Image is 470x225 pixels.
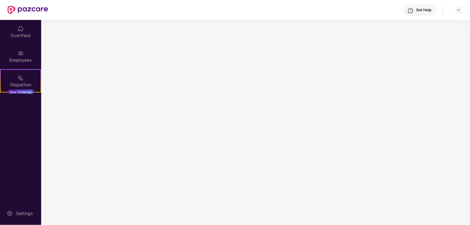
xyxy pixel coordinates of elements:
img: New Pazcare Logo [7,6,48,14]
img: svg+xml;base64,PHN2ZyB4bWxucz0iaHR0cDovL3d3dy53My5vcmcvMjAwMC9zdmciIHdpZHRoPSIyMSIgaGVpZ2h0PSIyMC... [17,75,24,81]
img: svg+xml;base64,PHN2ZyBpZD0iSG9tZSIgeG1sbnM9Imh0dHA6Ly93d3cudzMub3JnLzIwMDAvc3ZnIiB3aWR0aD0iMjAiIG... [17,26,24,32]
div: New Challenge [7,89,34,94]
img: svg+xml;base64,PHN2ZyBpZD0iU2V0dGluZy0yMHgyMCIgeG1sbnM9Imh0dHA6Ly93d3cudzMub3JnLzIwMDAvc3ZnIiB3aW... [7,210,13,217]
img: svg+xml;base64,PHN2ZyBpZD0iRHJvcGRvd24tMzJ4MzIiIHhtbG5zPSJodHRwOi8vd3d3LnczLm9yZy8yMDAwL3N2ZyIgd2... [456,7,461,12]
div: Stepathon [1,82,41,88]
img: svg+xml;base64,PHN2ZyBpZD0iSGVscC0zMngzMiIgeG1sbnM9Imh0dHA6Ly93d3cudzMub3JnLzIwMDAvc3ZnIiB3aWR0aD... [408,7,414,14]
div: Settings [14,210,35,217]
img: svg+xml;base64,PHN2ZyBpZD0iRW1wbG95ZWVzIiB4bWxucz0iaHR0cDovL3d3dy53My5vcmcvMjAwMC9zdmciIHdpZHRoPS... [17,50,24,56]
div: Get Help [416,7,432,12]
